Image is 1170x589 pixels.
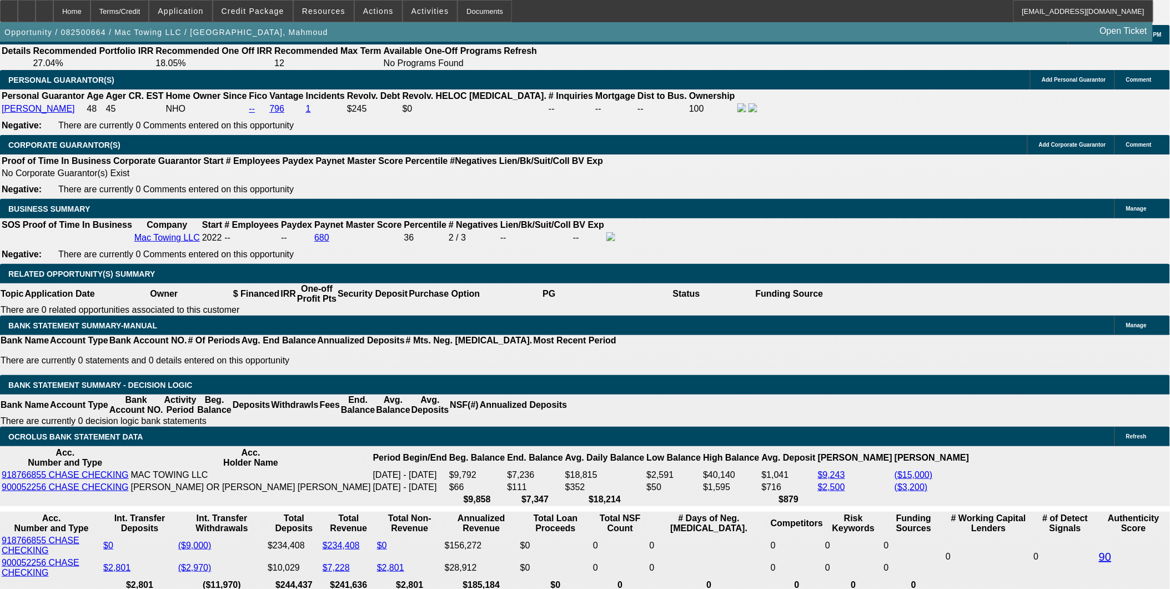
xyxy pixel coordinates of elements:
a: Mac Towing LLC [134,233,200,242]
th: Avg. Balance [375,395,410,416]
b: Company [147,220,187,229]
a: 900052256 CHASE CHECKING [2,482,129,492]
th: NSF(#) [449,395,479,416]
th: End. Balance [340,395,375,416]
b: Start [203,156,223,166]
th: Deposits [232,395,271,416]
b: Revolv. Debt [347,91,400,101]
td: 0 [1033,535,1098,578]
td: NHO [165,103,248,115]
b: Negative: [2,121,42,130]
b: # Employees [224,220,279,229]
th: Recommended One Off IRR [155,46,273,57]
th: Authenticity Score [1098,513,1169,534]
td: -- [548,103,594,115]
th: Acc. Number and Type [1,513,102,534]
th: Beg. Balance [197,395,232,416]
th: $879 [761,494,816,505]
span: Bank Statement Summary - Decision Logic [8,381,193,390]
td: $10,029 [267,557,321,578]
td: $245 [347,103,401,115]
a: 796 [269,104,284,113]
a: Open Ticket [1096,22,1152,41]
th: [PERSON_NAME] [894,447,970,468]
td: $66 [449,482,505,493]
b: Lien/Bk/Suit/Coll [499,156,570,166]
th: Int. Transfer Deposits [103,513,177,534]
th: Low Balance [646,447,702,468]
p: There are currently 0 statements and 0 details entered on this opportunity [1,356,616,366]
b: Paydex [281,220,312,229]
span: Add Personal Guarantor [1042,77,1106,83]
th: Proof of Time In Business [1,156,112,167]
b: Paynet Master Score [316,156,403,166]
a: $0 [377,541,387,550]
span: Manage [1126,322,1147,328]
span: PERSONAL GUARANTOR(S) [8,76,114,84]
b: Fico [249,91,267,101]
th: Acc. Number and Type [1,447,129,468]
a: 918766855 CHASE CHECKING [2,536,79,555]
th: Bank Account NO. [109,335,188,346]
b: Ownership [689,91,735,101]
a: 680 [314,233,329,242]
b: # Inquiries [549,91,593,101]
th: Funding Sources [883,513,945,534]
span: Activities [411,7,449,16]
td: $111 [506,482,563,493]
th: Beg. Balance [449,447,505,468]
th: # of Detect Signals [1033,513,1098,534]
th: Avg. Daily Balance [565,447,645,468]
b: Home Owner Since [166,91,247,101]
th: Fees [319,395,340,416]
a: 918766855 CHASE CHECKING [2,470,129,480]
td: 0 [592,535,647,556]
div: $28,912 [445,563,518,573]
td: 0 [883,557,945,578]
td: $7,236 [506,470,563,481]
th: $ Financed [233,283,280,305]
th: Owner [96,283,233,305]
button: Application [149,1,212,22]
a: $2,801 [377,563,404,572]
span: Credit Package [222,7,284,16]
span: Application [158,7,203,16]
a: ($9,000) [178,541,212,550]
a: $9,243 [818,470,845,480]
b: Corporate Guarantor [113,156,201,166]
b: Ager CR. EST [106,91,164,101]
th: Available One-Off Programs [383,46,503,57]
b: Start [202,220,222,229]
b: Age [87,91,103,101]
th: # Of Periods [188,335,241,346]
th: Account Type [49,395,109,416]
b: # Employees [226,156,280,166]
span: Manage [1126,206,1147,212]
span: OCROLUS BANK STATEMENT DATA [8,432,143,441]
td: 0 [592,557,647,578]
td: $2,591 [646,470,702,481]
td: $1,595 [702,482,760,493]
th: Sum of the Total NSF Count and Total Overdraft Fee Count from Ocrolus [592,513,647,534]
b: Negative: [2,184,42,194]
td: [DATE] - [DATE] [373,482,448,493]
span: There are currently 0 Comments entered on this opportunity [58,121,294,130]
th: Annualized Deposits [479,395,568,416]
button: Activities [403,1,458,22]
th: Bank Account NO. [109,395,164,416]
button: Actions [355,1,402,22]
td: $18,815 [565,470,645,481]
td: 100 [689,103,736,115]
a: $0 [103,541,113,550]
th: End. Balance [506,447,563,468]
th: Avg. Deposit [761,447,816,468]
th: Most Recent Period [533,335,617,346]
td: -- [573,232,605,244]
td: $0 [520,557,591,578]
span: There are currently 0 Comments entered on this opportunity [58,184,294,194]
span: RELATED OPPORTUNITY(S) SUMMARY [8,269,155,278]
span: BANK STATEMENT SUMMARY-MANUAL [8,321,157,330]
b: Paydex [283,156,314,166]
th: High Balance [702,447,760,468]
th: Annualized Revenue [444,513,519,534]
